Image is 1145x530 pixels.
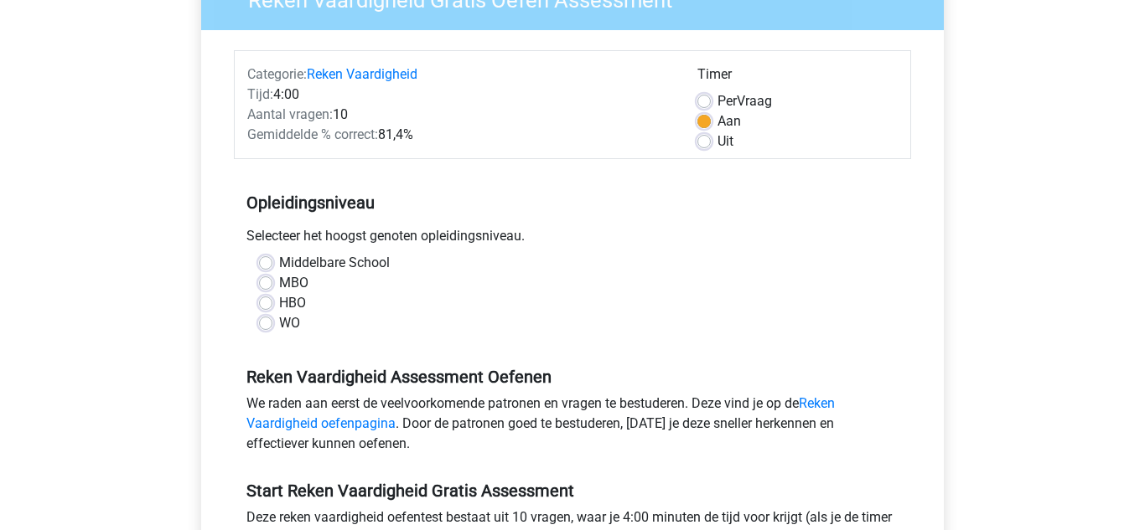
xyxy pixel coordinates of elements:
div: Timer [697,64,898,91]
div: 81,4% [235,125,685,145]
label: HBO [279,293,306,313]
span: Tijd: [247,86,273,102]
h5: Start Reken Vaardigheid Gratis Assessment [246,481,899,501]
span: Categorie: [247,66,307,82]
div: 10 [235,105,685,125]
h5: Opleidingsniveau [246,186,899,219]
label: WO [279,313,300,333]
div: 4:00 [235,85,685,105]
label: Uit [718,131,733,152]
label: Vraag [718,91,772,111]
label: Middelbare School [279,253,390,273]
h5: Reken Vaardigheid Assessment Oefenen [246,367,899,387]
span: Aantal vragen: [247,106,333,122]
div: We raden aan eerst de veelvoorkomende patronen en vragen te bestuderen. Deze vind je op de . Door... [234,394,911,461]
span: Per [718,93,737,109]
label: Aan [718,111,741,131]
div: Selecteer het hoogst genoten opleidingsniveau. [234,226,911,253]
label: MBO [279,273,308,293]
a: Reken Vaardigheid [307,66,417,82]
span: Gemiddelde % correct: [247,126,378,142]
